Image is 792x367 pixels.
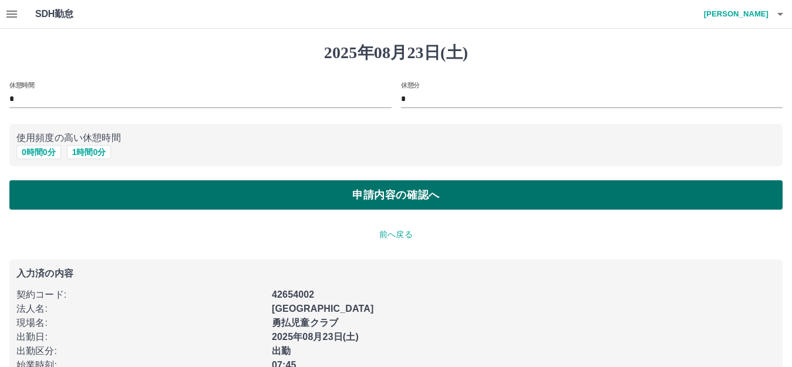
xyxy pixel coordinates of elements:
[16,344,265,358] p: 出勤区分 :
[16,302,265,316] p: 法人名 :
[16,131,776,145] p: 使用頻度の高い休憩時間
[9,43,783,63] h1: 2025年08月23日(土)
[9,228,783,241] p: 前へ戻る
[272,332,359,342] b: 2025年08月23日(土)
[16,316,265,330] p: 現場名 :
[16,269,776,278] p: 入力済の内容
[401,80,420,89] label: 休憩分
[272,318,338,328] b: 勇払児童クラブ
[272,346,291,356] b: 出勤
[67,145,112,159] button: 1時間0分
[272,304,374,314] b: [GEOGRAPHIC_DATA]
[16,145,61,159] button: 0時間0分
[16,288,265,302] p: 契約コード :
[272,289,314,299] b: 42654002
[9,80,34,89] label: 休憩時間
[9,180,783,210] button: 申請内容の確認へ
[16,330,265,344] p: 出勤日 :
